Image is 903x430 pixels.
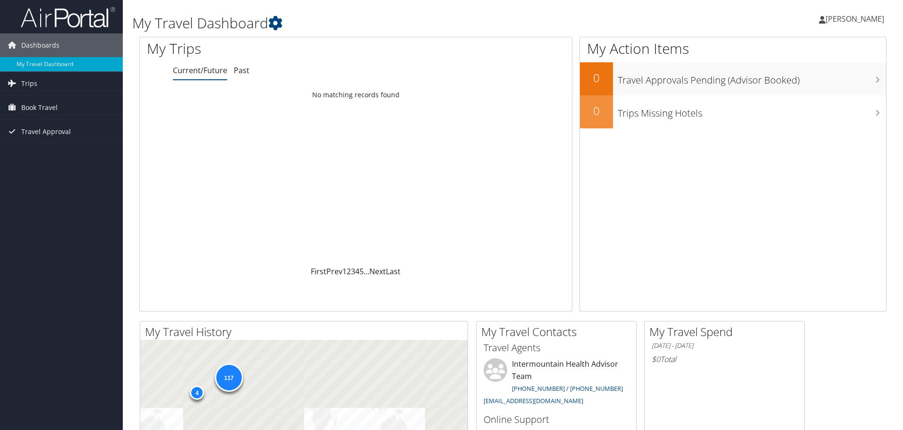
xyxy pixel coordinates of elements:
[132,13,640,33] h1: My Travel Dashboard
[214,363,243,392] div: 117
[826,14,884,24] span: [PERSON_NAME]
[580,103,613,119] h2: 0
[147,39,385,59] h1: My Trips
[484,413,629,426] h3: Online Support
[364,266,369,277] span: …
[484,396,583,405] a: [EMAIL_ADDRESS][DOMAIN_NAME]
[21,96,58,119] span: Book Travel
[618,102,886,120] h3: Trips Missing Hotels
[355,266,359,277] a: 4
[359,266,364,277] a: 5
[580,70,613,86] h2: 0
[21,34,60,57] span: Dashboards
[819,5,894,33] a: [PERSON_NAME]
[234,65,249,76] a: Past
[481,324,636,340] h2: My Travel Contacts
[342,266,347,277] a: 1
[618,69,886,87] h3: Travel Approvals Pending (Advisor Booked)
[351,266,355,277] a: 3
[652,341,797,350] h6: [DATE] - [DATE]
[21,120,71,143] span: Travel Approval
[21,72,37,95] span: Trips
[580,39,886,59] h1: My Action Items
[21,6,115,28] img: airportal-logo.png
[512,384,623,393] a: [PHONE_NUMBER] / [PHONE_NUMBER]
[649,324,804,340] h2: My Travel Spend
[580,95,886,128] a: 0Trips Missing Hotels
[190,386,204,400] div: 4
[347,266,351,277] a: 2
[326,266,342,277] a: Prev
[173,65,227,76] a: Current/Future
[145,324,468,340] h2: My Travel History
[652,354,797,364] h6: Total
[140,86,572,103] td: No matching records found
[369,266,386,277] a: Next
[652,354,660,364] span: $0
[580,62,886,95] a: 0Travel Approvals Pending (Advisor Booked)
[484,341,629,354] h3: Travel Agents
[386,266,400,277] a: Last
[479,358,634,409] li: Intermountain Health Advisor Team
[311,266,326,277] a: First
